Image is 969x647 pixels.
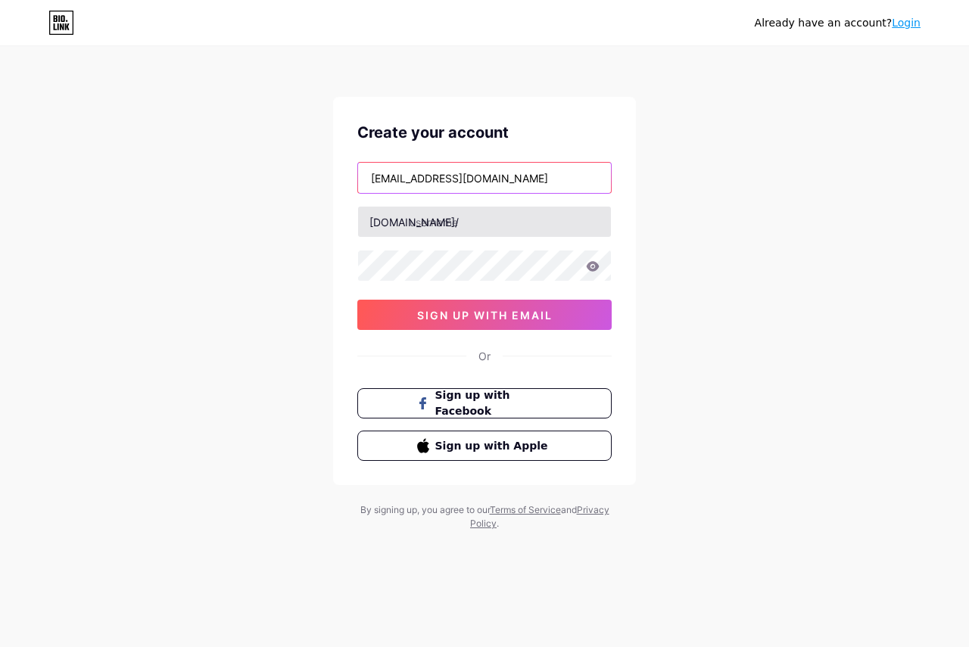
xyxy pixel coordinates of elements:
span: Sign up with Facebook [435,387,553,419]
span: Sign up with Apple [435,438,553,454]
span: sign up with email [417,309,553,322]
div: Create your account [357,121,612,144]
button: Sign up with Facebook [357,388,612,418]
a: Terms of Service [490,504,561,515]
div: By signing up, you agree to our and . [356,503,613,530]
div: Or [478,348,491,364]
button: Sign up with Apple [357,431,612,461]
input: username [358,207,611,237]
a: Login [892,17,921,29]
input: Email [358,163,611,193]
div: Already have an account? [755,15,921,31]
button: sign up with email [357,300,612,330]
div: [DOMAIN_NAME]/ [369,214,459,230]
